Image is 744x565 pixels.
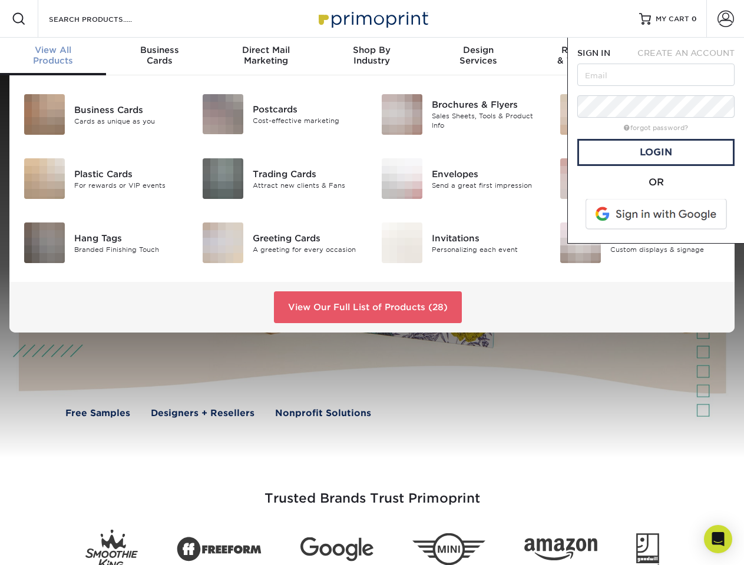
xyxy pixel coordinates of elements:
[560,154,720,204] a: Letterhead Letterhead Make it official and professional
[432,231,542,244] div: Invitations
[531,38,637,75] a: Resources& Templates
[202,89,363,139] a: Postcards Postcards Cost-effective marketing
[24,218,184,268] a: Hang Tags Hang Tags Branded Finishing Touch
[577,139,735,166] a: Login
[74,244,184,254] div: Branded Finishing Touch
[560,218,720,268] a: Large Format Printing Large Format Printing Custom displays & signage
[253,180,363,190] div: Attract new clients & Fans
[319,45,425,55] span: Shop By
[560,158,601,199] img: Letterhead
[213,45,319,66] div: Marketing
[74,231,184,244] div: Hang Tags
[3,529,100,561] iframe: Google Customer Reviews
[524,539,597,561] img: Amazon
[202,154,363,204] a: Trading Cards Trading Cards Attract new clients & Fans
[656,14,689,24] span: MY CART
[560,94,601,135] img: Every Door Direct Mail
[692,15,697,23] span: 0
[253,231,363,244] div: Greeting Cards
[106,45,212,55] span: Business
[28,463,717,520] h3: Trusted Brands Trust Primoprint
[203,158,243,199] img: Trading Cards
[74,180,184,190] div: For rewards or VIP events
[531,45,637,55] span: Resources
[624,124,688,132] a: forgot password?
[577,175,735,190] div: OR
[213,45,319,55] span: Direct Mail
[560,222,601,263] img: Large Format Printing
[74,103,184,116] div: Business Cards
[425,38,531,75] a: DesignServices
[74,167,184,180] div: Plastic Cards
[24,89,184,139] a: Business Cards Business Cards Cards as unique as you
[253,103,363,116] div: Postcards
[704,525,732,553] div: Open Intercom Messenger
[24,222,65,263] img: Hang Tags
[432,111,542,131] div: Sales Sheets, Tools & Product Info
[253,116,363,126] div: Cost-effective marketing
[432,180,542,190] div: Send a great first impression
[432,167,542,180] div: Envelopes
[74,116,184,126] div: Cards as unique as you
[577,64,735,86] input: Email
[636,533,659,565] img: Goodwill
[203,94,243,134] img: Postcards
[381,154,542,204] a: Envelopes Envelopes Send a great first impression
[48,12,163,26] input: SEARCH PRODUCTS.....
[382,158,422,199] img: Envelopes
[24,94,65,135] img: Business Cards
[203,222,243,263] img: Greeting Cards
[106,45,212,66] div: Cards
[253,167,363,180] div: Trading Cards
[24,158,65,199] img: Plastic Cards
[106,38,212,75] a: BusinessCards
[560,89,720,139] a: Every Door Direct Mail Every Door Direct Mail® Mailing by Neighborhood
[637,48,735,58] span: CREATE AN ACCOUNT
[24,154,184,204] a: Plastic Cards Plastic Cards For rewards or VIP events
[425,45,531,66] div: Services
[202,218,363,268] a: Greeting Cards Greeting Cards A greeting for every occasion
[382,94,422,135] img: Brochures & Flyers
[300,537,373,561] img: Google
[319,45,425,66] div: Industry
[425,45,531,55] span: Design
[274,291,462,323] a: View Our Full List of Products (28)
[432,244,542,254] div: Personalizing each event
[253,244,363,254] div: A greeting for every occasion
[381,218,542,268] a: Invitations Invitations Personalizing each event
[610,244,720,254] div: Custom displays & signage
[213,38,319,75] a: Direct MailMarketing
[319,38,425,75] a: Shop ByIndustry
[531,45,637,66] div: & Templates
[313,6,431,31] img: Primoprint
[382,222,422,263] img: Invitations
[381,89,542,139] a: Brochures & Flyers Brochures & Flyers Sales Sheets, Tools & Product Info
[577,48,610,58] span: SIGN IN
[432,98,542,111] div: Brochures & Flyers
